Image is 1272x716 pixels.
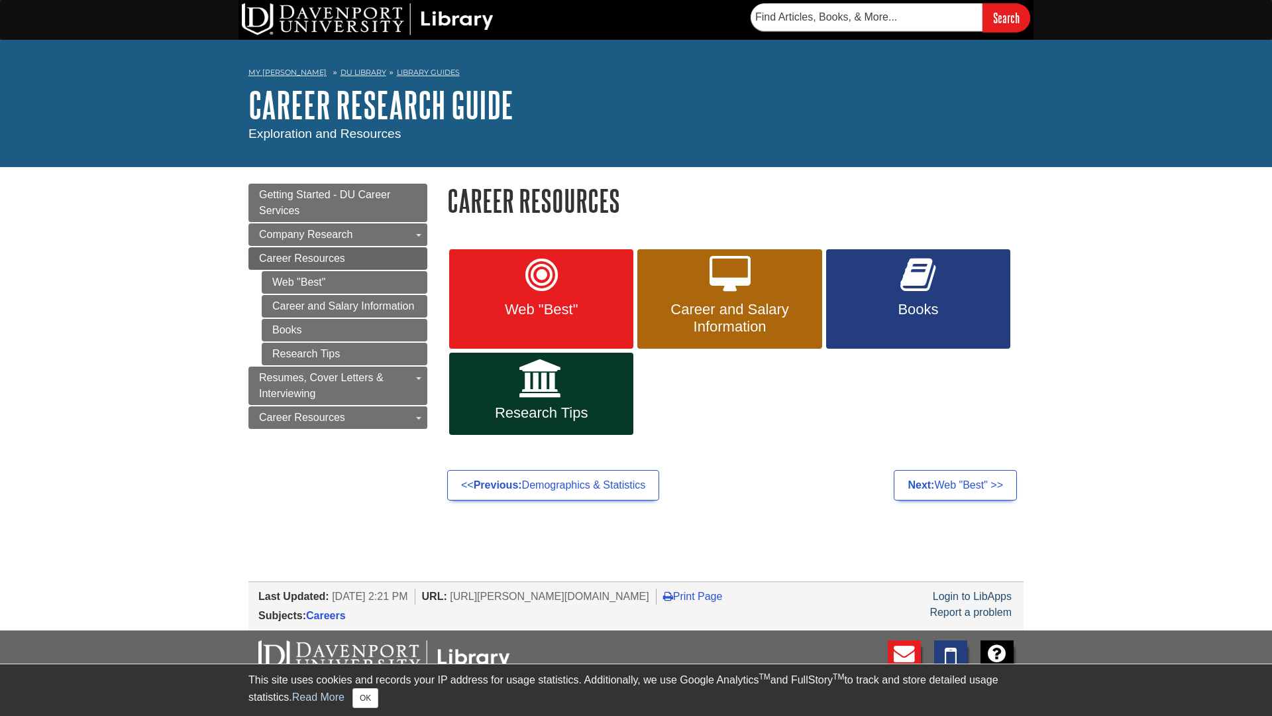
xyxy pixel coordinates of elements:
strong: Previous: [474,479,522,491]
span: [URL][PERSON_NAME][DOMAIN_NAME] [450,591,649,602]
span: Research Tips [459,404,623,422]
a: Web "Best" [262,271,427,294]
a: Research Tips [449,353,633,435]
a: DU Library [341,68,386,77]
a: Career and Salary Information [262,295,427,318]
a: Research Tips [262,343,427,365]
span: [DATE] 2:21 PM [332,591,407,602]
a: FAQ [980,640,1014,686]
span: Company Research [259,229,352,240]
span: Resumes, Cover Letters & Interviewing [259,372,384,399]
a: Career Resources [248,406,427,429]
span: Web "Best" [459,301,623,318]
div: Guide Page Menu [248,184,427,429]
a: E-mail [888,640,921,686]
div: This site uses cookies and records your IP address for usage statistics. Additionally, we use Goo... [248,672,1024,708]
span: Career and Salary Information [647,301,812,335]
span: Books [836,301,1000,318]
a: My [PERSON_NAME] [248,67,327,78]
nav: breadcrumb [248,64,1024,85]
a: Books [826,249,1010,349]
a: Login to LibApps [933,591,1012,602]
input: Find Articles, Books, & More... [751,3,982,31]
a: Print Page [663,591,723,602]
a: Library Guides [397,68,460,77]
a: Report a problem [929,607,1012,618]
a: Career and Salary Information [637,249,821,349]
img: DU Library [242,3,494,35]
a: <<Previous:Demographics & Statistics [447,470,659,501]
a: Getting Started - DU Career Services [248,184,427,222]
a: Career Research Guide [248,84,513,125]
span: Getting Started - DU Career Services [259,189,390,216]
a: Next:Web "Best" >> [894,470,1017,501]
img: DU Libraries [258,640,510,675]
span: URL: [422,591,447,602]
h1: Career Resources [447,184,1024,217]
sup: TM [833,672,844,682]
a: Books [262,319,427,341]
span: Career Resources [259,412,345,423]
strong: Next: [908,479,934,491]
sup: TM [759,672,770,682]
span: Last Updated: [258,591,329,602]
a: Text [934,640,967,686]
button: Close [352,688,378,708]
a: Company Research [248,223,427,246]
form: Searches DU Library's articles, books, and more [751,3,1030,32]
span: Exploration and Resources [248,127,401,141]
a: Read More [292,691,344,703]
a: Resumes, Cover Letters & Interviewing [248,367,427,405]
span: Subjects: [258,610,306,621]
span: Career Resources [259,253,345,264]
input: Search [982,3,1030,32]
i: Print Page [663,591,673,601]
a: Careers [306,610,346,621]
a: Web "Best" [449,249,633,349]
a: Career Resources [248,247,427,270]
